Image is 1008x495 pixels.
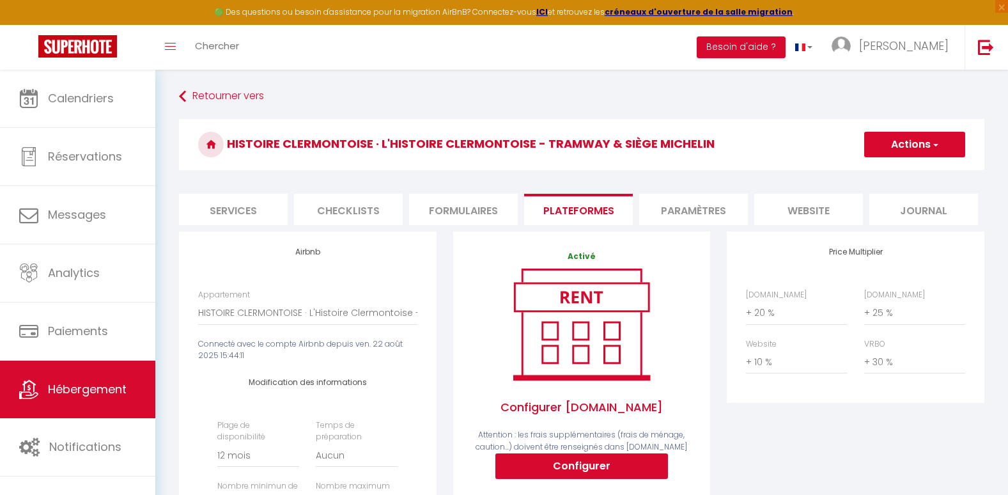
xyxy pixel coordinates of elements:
[864,338,885,350] label: VRBO
[198,289,250,301] label: Appartement
[697,36,786,58] button: Besoin d'aide ?
[185,25,249,70] a: Chercher
[48,90,114,106] span: Calendriers
[859,38,949,54] span: [PERSON_NAME]
[179,85,984,108] a: Retourner vers
[38,35,117,58] img: Super Booking
[179,119,984,170] h3: HISTOIRE CLERMONTOISE · L'Histoire Clermontoise - Tramway & Siège Michelin
[10,5,49,43] button: Ouvrir le widget de chat LiveChat
[179,194,288,225] li: Services
[605,6,793,17] a: créneaux d'ouverture de la salle migration
[195,39,239,52] span: Chercher
[524,194,633,225] li: Plateformes
[754,194,863,225] li: website
[472,251,691,263] p: Activé
[864,132,965,157] button: Actions
[217,378,398,387] h4: Modification des informations
[48,207,106,223] span: Messages
[198,338,417,363] div: Connecté avec le compte Airbnb depuis ven. 22 août 2025 15:44:11
[978,39,994,55] img: logout
[869,194,978,225] li: Journal
[500,263,663,386] img: rent.png
[476,429,687,452] span: Attention : les frais supplémentaires (frais de ménage, caution...) doivent être renseignés dans ...
[48,148,122,164] span: Réservations
[746,289,807,301] label: [DOMAIN_NAME]
[217,420,299,444] label: Plage de disponibilité
[746,338,777,350] label: Website
[48,265,100,281] span: Analytics
[864,289,925,301] label: [DOMAIN_NAME]
[495,453,668,479] button: Configurer
[198,247,417,256] h4: Airbnb
[472,386,691,429] span: Configurer [DOMAIN_NAME]
[746,247,965,256] h4: Price Multiplier
[48,381,127,397] span: Hébergement
[48,323,108,339] span: Paiements
[832,36,851,56] img: ...
[294,194,403,225] li: Checklists
[49,439,121,455] span: Notifications
[409,194,518,225] li: Formulaires
[316,420,398,444] label: Temps de préparation
[536,6,548,17] a: ICI
[639,194,748,225] li: Paramètres
[822,25,965,70] a: ... [PERSON_NAME]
